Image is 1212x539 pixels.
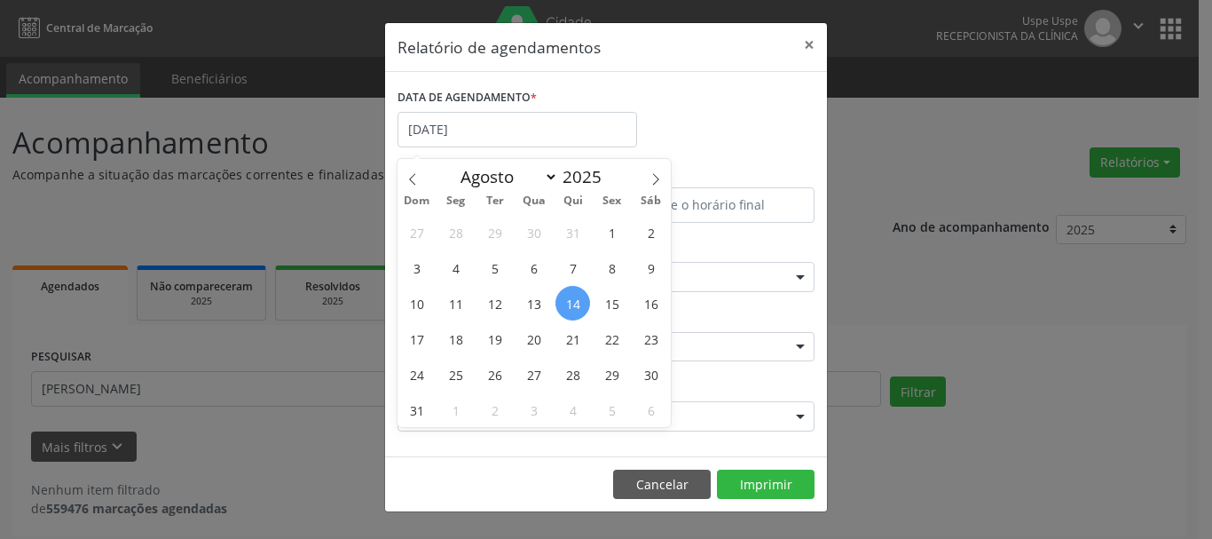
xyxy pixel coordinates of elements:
span: Agosto 20, 2025 [516,321,551,356]
span: Sex [593,195,632,207]
span: Sáb [632,195,671,207]
span: Agosto 21, 2025 [555,321,590,356]
button: Cancelar [613,470,711,500]
span: Julho 28, 2025 [438,215,473,250]
button: Close [791,23,827,67]
span: Agosto 18, 2025 [438,321,473,356]
span: Agosto 9, 2025 [634,250,668,285]
span: Agosto 13, 2025 [516,286,551,321]
span: Agosto 17, 2025 [399,321,434,356]
span: Agosto 7, 2025 [555,250,590,285]
span: Ter [476,195,515,207]
span: Setembro 2, 2025 [477,392,512,427]
h5: Relatório de agendamentos [397,36,601,59]
span: Dom [397,195,437,207]
button: Imprimir [717,470,815,500]
span: Agosto 3, 2025 [399,250,434,285]
span: Agosto 28, 2025 [555,357,590,392]
label: DATA DE AGENDAMENTO [397,84,537,112]
span: Agosto 30, 2025 [634,357,668,392]
span: Agosto 15, 2025 [594,286,629,321]
span: Seg [437,195,476,207]
input: Selecione uma data ou intervalo [397,112,637,147]
span: Agosto 10, 2025 [399,286,434,321]
input: Selecione o horário final [610,187,815,223]
span: Agosto 23, 2025 [634,321,668,356]
span: Setembro 5, 2025 [594,392,629,427]
span: Agosto 31, 2025 [399,392,434,427]
span: Agosto 12, 2025 [477,286,512,321]
label: ATÉ [610,160,815,187]
span: Julho 29, 2025 [477,215,512,250]
span: Agosto 5, 2025 [477,250,512,285]
span: Agosto 2, 2025 [634,215,668,250]
span: Agosto 27, 2025 [516,357,551,392]
select: Month [452,164,558,189]
span: Agosto 1, 2025 [594,215,629,250]
span: Agosto 6, 2025 [516,250,551,285]
span: Setembro 6, 2025 [634,392,668,427]
span: Agosto 16, 2025 [634,286,668,321]
span: Agosto 4, 2025 [438,250,473,285]
span: Setembro 3, 2025 [516,392,551,427]
span: Agosto 14, 2025 [555,286,590,321]
span: Agosto 29, 2025 [594,357,629,392]
span: Julho 31, 2025 [555,215,590,250]
span: Setembro 4, 2025 [555,392,590,427]
span: Agosto 8, 2025 [594,250,629,285]
span: Julho 27, 2025 [399,215,434,250]
span: Agosto 19, 2025 [477,321,512,356]
input: Year [558,165,617,188]
span: Setembro 1, 2025 [438,392,473,427]
span: Qua [515,195,554,207]
span: Julho 30, 2025 [516,215,551,250]
span: Agosto 25, 2025 [438,357,473,392]
span: Agosto 22, 2025 [594,321,629,356]
span: Agosto 26, 2025 [477,357,512,392]
span: Qui [554,195,593,207]
span: Agosto 11, 2025 [438,286,473,321]
span: Agosto 24, 2025 [399,357,434,392]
